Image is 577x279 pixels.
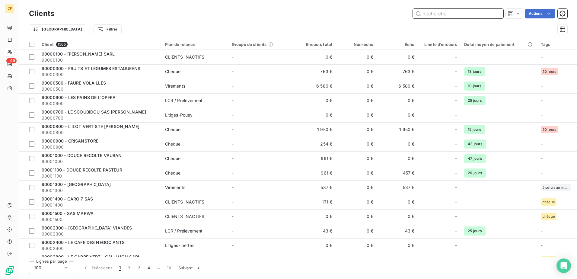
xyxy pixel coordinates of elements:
[541,141,543,146] span: -
[165,213,204,220] div: CLIENTS INACTIFS
[541,54,543,59] span: -
[377,166,418,180] td: 457 €
[295,166,336,180] td: 961 €
[464,125,485,134] span: 15 jours
[295,238,336,253] td: 0 €
[165,242,194,249] div: Litiges- pertes
[232,170,234,175] span: -
[165,184,185,191] div: Virements
[165,228,203,234] div: LCR / Prélèvement
[541,156,543,161] span: -
[5,266,14,275] img: Logo LeanPay
[42,66,140,71] span: 90000300 - FRUITS ET LEGUMES ESTAQUEENS
[79,261,116,274] button: Précédent
[42,188,158,194] span: 90001300
[543,70,556,73] span: 30 jours
[42,138,98,143] span: 90000900 - GRISANSTORE
[232,199,234,204] span: -
[541,83,543,88] span: -
[336,166,377,180] td: 0 €
[455,156,457,162] span: -
[295,195,336,209] td: 171 €
[377,79,418,93] td: 6 580 €
[232,42,267,47] span: Groupe de clients
[232,112,234,117] span: -
[175,261,205,274] button: Suivant
[232,185,234,190] span: -
[455,141,457,147] span: -
[144,261,154,274] button: 4
[377,64,418,79] td: 763 €
[336,151,377,166] td: 0 €
[165,170,181,176] div: Chéque
[42,124,139,129] span: 90000800 - L'ILOT VERT STE [PERSON_NAME]
[340,42,373,47] div: Non-échu
[377,93,418,108] td: 0 €
[42,245,158,252] span: 90002400
[295,137,336,151] td: 254 €
[455,98,457,104] span: -
[165,98,203,104] div: LCR / Prélèvement
[232,214,234,219] span: -
[455,112,457,118] span: -
[42,211,94,216] span: 90001500 - SAS MARWA
[336,253,377,267] td: 0 €
[541,170,543,175] span: -
[232,243,234,248] span: -
[42,225,132,230] span: 90002300 - [GEOGRAPHIC_DATA] VIANDES
[336,209,377,224] td: 0 €
[6,58,17,63] span: +99
[541,98,543,103] span: -
[336,122,377,137] td: 0 €
[541,228,543,233] span: -
[377,137,418,151] td: 0 €
[377,238,418,253] td: 0 €
[165,54,204,60] div: CLIENTS INACTIFS
[464,82,485,91] span: 10 jours
[165,127,181,133] div: Chéque
[541,112,543,117] span: -
[464,226,485,236] span: 25 jours
[464,154,486,163] span: 47 jours
[165,42,225,47] div: Plan de relance
[5,59,14,69] a: +99
[94,24,121,34] button: Filtrer
[455,242,457,249] span: -
[295,108,336,122] td: 0 €
[543,186,569,189] span: à suivre au mois
[42,80,106,85] span: 90000500 - FAURE VOLAILLES
[336,79,377,93] td: 0 €
[119,265,121,271] span: 1
[377,151,418,166] td: 0 €
[42,159,158,165] span: 90001000
[336,93,377,108] td: 0 €
[525,9,555,18] button: Actions
[295,64,336,79] td: 763 €
[543,200,555,204] span: chéque
[232,156,234,161] span: -
[422,42,457,47] div: Limite d’encours
[42,144,158,150] span: 90000900
[541,42,573,47] div: Tags
[124,261,134,274] button: 2
[377,122,418,137] td: 1 950 €
[455,228,457,234] span: -
[298,42,332,47] div: Encours total
[464,168,486,178] span: 26 jours
[154,263,163,273] span: …
[29,8,54,19] h3: Clients
[464,96,485,105] span: 25 jours
[42,196,93,201] span: 90001400 - CARO 7 SAS
[165,83,185,89] div: Virements
[42,182,111,187] span: 90001300 - [GEOGRAPHIC_DATA]
[455,199,457,205] span: -
[42,95,116,100] span: 90000600 - LES PAINS DE L'OPERA
[377,224,418,238] td: 43 €
[165,156,181,162] div: Chéque
[413,9,503,18] input: Rechercher
[165,112,193,118] div: Litiges-Pouey
[165,141,181,147] div: Chéque
[336,64,377,79] td: 0 €
[377,195,418,209] td: 0 €
[5,4,14,13] div: CF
